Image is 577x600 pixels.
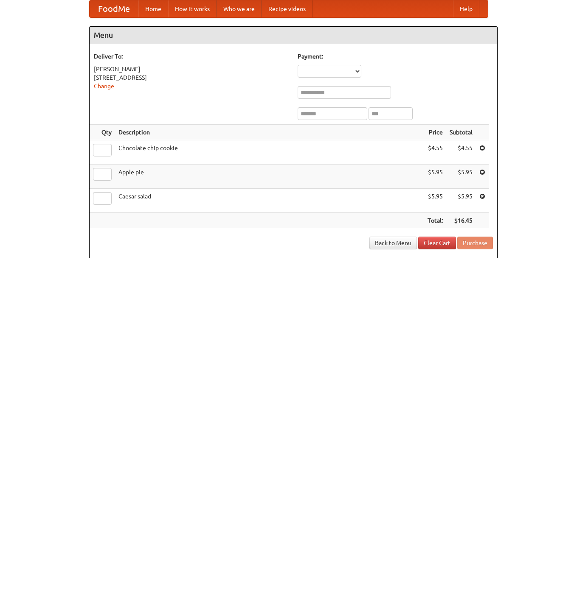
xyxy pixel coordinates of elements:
[94,52,289,61] h5: Deliver To:
[90,125,115,140] th: Qty
[453,0,479,17] a: Help
[446,125,476,140] th: Subtotal
[217,0,262,17] a: Who we are
[369,237,417,249] a: Back to Menu
[115,140,424,165] td: Chocolate chip cookie
[94,65,289,73] div: [PERSON_NAME]
[446,189,476,213] td: $5.95
[115,189,424,213] td: Caesar salad
[298,52,493,61] h5: Payment:
[94,83,114,89] a: Change
[424,140,446,165] td: $4.55
[90,27,497,44] h4: Menu
[446,140,476,165] td: $4.55
[418,237,456,249] a: Clear Cart
[424,125,446,140] th: Price
[424,165,446,189] td: $5.95
[94,73,289,82] div: [STREET_ADDRESS]
[424,213,446,229] th: Total:
[115,125,424,140] th: Description
[424,189,446,213] td: $5.95
[90,0,138,17] a: FoodMe
[262,0,312,17] a: Recipe videos
[446,165,476,189] td: $5.95
[457,237,493,249] button: Purchase
[138,0,168,17] a: Home
[168,0,217,17] a: How it works
[115,165,424,189] td: Apple pie
[446,213,476,229] th: $16.45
